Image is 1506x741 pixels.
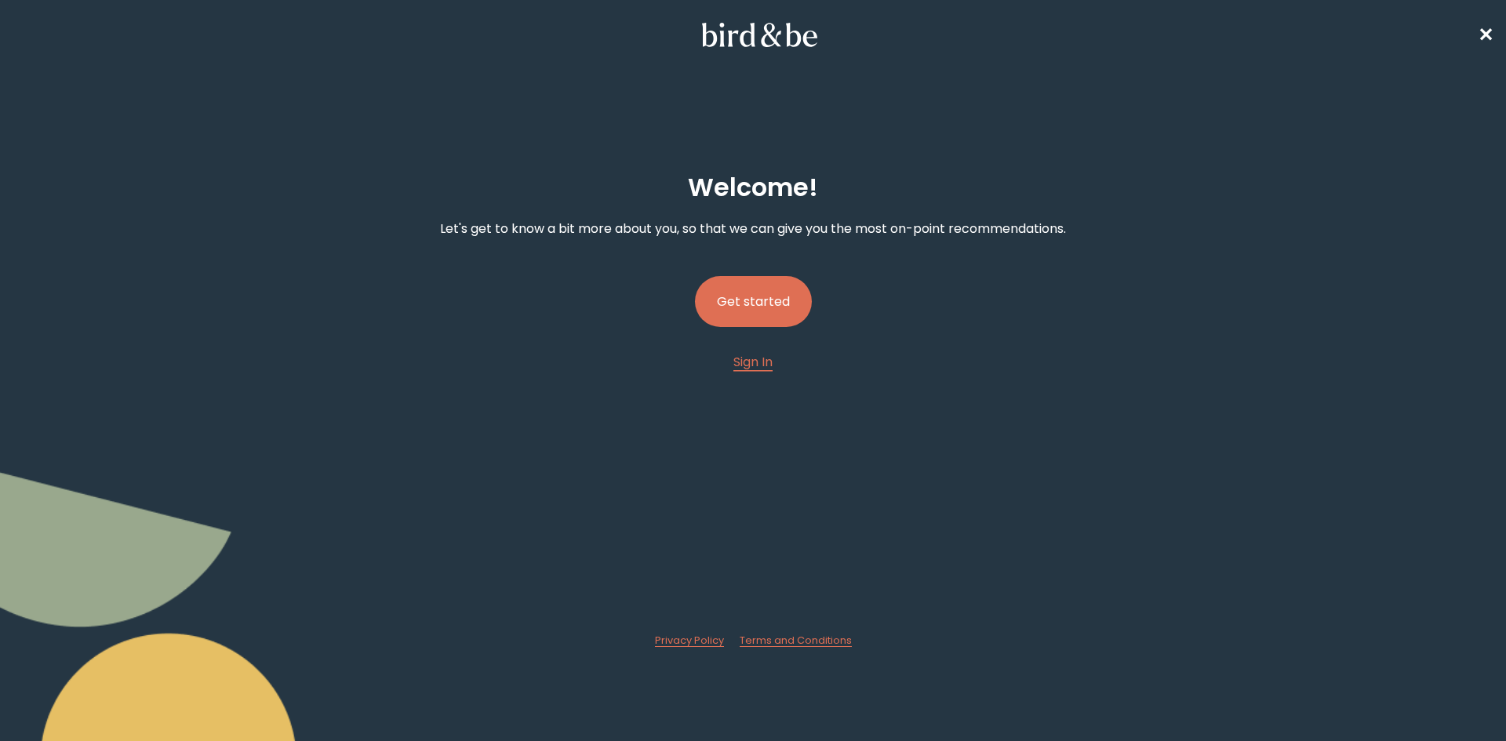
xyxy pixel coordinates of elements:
span: Privacy Policy [655,634,724,647]
span: Terms and Conditions [740,634,852,647]
h2: Welcome ! [688,169,818,206]
p: Let's get to know a bit more about you, so that we can give you the most on-point recommendations. [440,219,1066,238]
a: ✕ [1478,21,1493,49]
a: Terms and Conditions [740,634,852,648]
a: Privacy Policy [655,634,724,648]
a: Get started [695,251,812,352]
button: Get started [695,276,812,327]
iframe: Gorgias live chat messenger [1428,667,1490,725]
a: Sign In [733,352,773,372]
span: Sign In [733,353,773,371]
span: ✕ [1478,22,1493,48]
